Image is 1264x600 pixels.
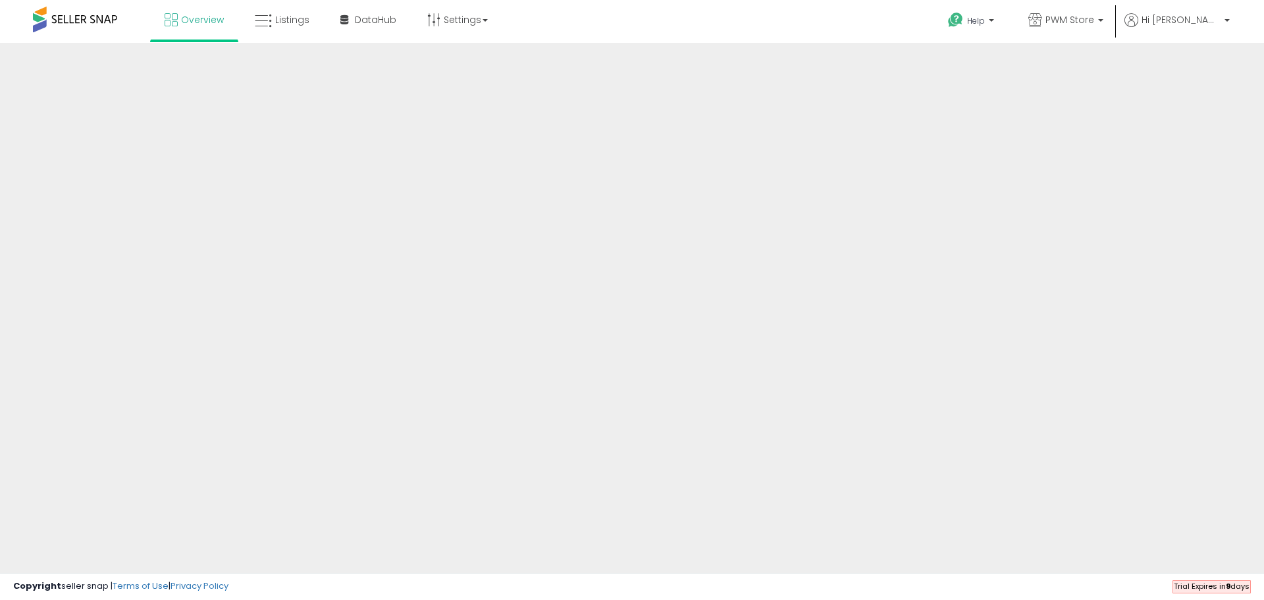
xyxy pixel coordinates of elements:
[113,580,169,592] a: Terms of Use
[1045,13,1094,26] span: PWM Store
[937,2,1007,43] a: Help
[13,580,61,592] strong: Copyright
[275,13,309,26] span: Listings
[355,13,396,26] span: DataHub
[1124,13,1230,43] a: Hi [PERSON_NAME]
[181,13,224,26] span: Overview
[1226,581,1230,591] b: 9
[1142,13,1221,26] span: Hi [PERSON_NAME]
[967,15,985,26] span: Help
[171,580,228,592] a: Privacy Policy
[13,580,228,593] div: seller snap | |
[947,12,964,28] i: Get Help
[1174,581,1250,591] span: Trial Expires in days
